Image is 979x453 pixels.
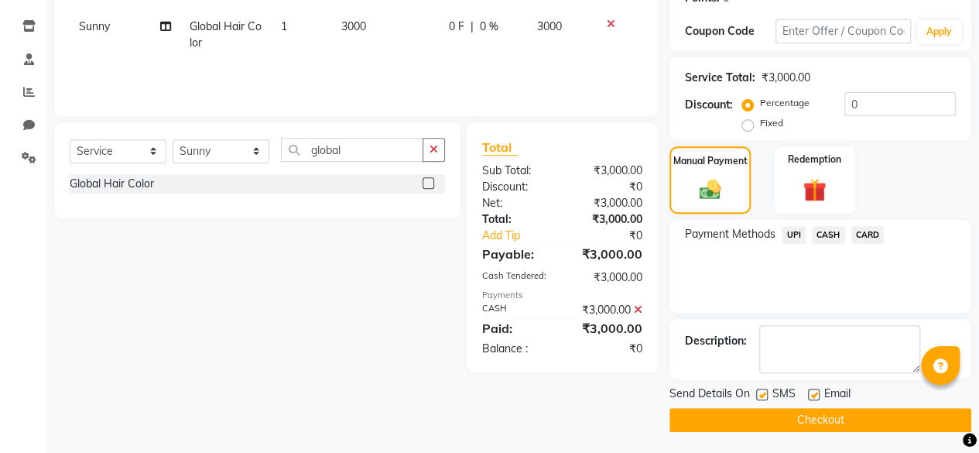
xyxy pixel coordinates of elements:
div: ₹3,000.00 [562,269,654,286]
span: Sunny [79,19,110,33]
label: Redemption [788,153,841,166]
div: ₹3,000.00 [562,319,654,338]
span: Send Details On [669,386,750,405]
div: Total: [471,211,563,228]
div: Sub Total: [471,163,563,179]
img: _gift.svg [796,176,834,204]
span: 1 [281,19,287,33]
div: Service Total: [685,70,755,86]
div: Discount: [685,97,733,113]
button: Apply [917,20,961,43]
span: Total [482,139,518,156]
div: Description: [685,333,747,349]
div: ₹3,000.00 [562,163,654,179]
span: UPI [782,226,806,244]
div: ₹0 [577,228,654,244]
label: Manual Payment [673,154,748,168]
input: Enter Offer / Coupon Code [775,19,911,43]
div: Paid: [471,319,563,338]
div: ₹3,000.00 [562,245,654,263]
input: Search or Scan [281,138,423,162]
div: ₹3,000.00 [562,211,654,228]
label: Fixed [760,116,783,130]
div: ₹0 [562,179,654,195]
button: Checkout [669,408,971,432]
span: 0 F [449,19,464,35]
span: CARD [851,226,885,244]
div: Cash Tendered: [471,269,563,286]
div: ₹0 [562,341,654,357]
div: CASH [471,302,563,318]
div: Coupon Code [685,23,775,39]
label: Percentage [760,96,810,110]
div: ₹3,000.00 [562,302,654,318]
span: Payment Methods [685,226,775,242]
span: SMS [772,386,796,405]
div: Payable: [471,245,563,263]
div: Payments [482,289,642,302]
img: _cash.svg [693,177,728,202]
div: ₹3,000.00 [762,70,810,86]
a: Add Tip [471,228,577,244]
div: Global Hair Color [70,176,154,192]
div: Discount: [471,179,563,195]
div: Balance : [471,341,563,357]
div: Net: [471,195,563,211]
span: 0 % [480,19,498,35]
span: Global Hair Color [190,19,262,50]
div: ₹3,000.00 [562,195,654,211]
span: | [471,19,474,35]
span: 3000 [341,19,366,33]
span: CASH [812,226,845,244]
span: Email [824,386,851,405]
span: 3000 [537,19,562,33]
